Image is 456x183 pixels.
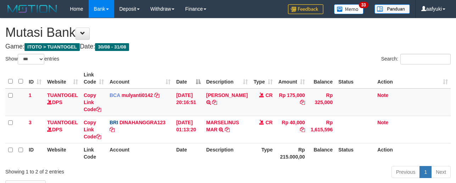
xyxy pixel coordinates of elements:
[44,143,81,163] th: Website
[308,68,335,88] th: Balance
[419,166,432,178] a: 1
[173,68,204,88] th: Date: activate to sort column descending
[122,92,153,98] a: mulyanti0142
[110,120,118,125] span: BRI
[5,43,451,50] h4: Game: Date:
[110,127,115,132] a: Copy DINAHANGGRA123 to clipboard
[24,43,80,51] span: ITOTO > TUANTOGEL
[107,68,173,88] th: Account: activate to sort column ascending
[225,127,230,132] a: Copy MARSELINUS MAR to clipboard
[5,54,59,64] label: Show entries
[276,143,308,163] th: Rp 215.000,00
[308,88,335,116] td: Rp 325,000
[204,68,251,88] th: Description: activate to sort column ascending
[374,143,451,163] th: Action
[44,116,81,143] td: DPS
[47,92,78,98] a: TUANTOGEL
[251,68,276,88] th: Type: activate to sort column ascending
[381,54,451,64] label: Search:
[5,25,451,40] h1: Mutasi Bank
[26,68,44,88] th: ID: activate to sort column ascending
[206,92,248,98] a: [PERSON_NAME]
[81,68,107,88] th: Link Code: activate to sort column ascending
[47,120,78,125] a: TUANTOGEL
[206,120,239,132] a: MARSELINUS MAR
[276,88,308,116] td: Rp 175,000
[276,116,308,143] td: Rp 40,000
[391,166,420,178] a: Previous
[400,54,451,64] input: Search:
[335,68,374,88] th: Status
[374,4,410,14] img: panduan.png
[377,92,388,98] a: Note
[334,4,364,14] img: Button%20Memo.svg
[107,143,173,163] th: Account
[335,143,374,163] th: Status
[29,92,32,98] span: 1
[5,165,185,175] div: Showing 1 to 2 of 2 entries
[374,68,451,88] th: Action: activate to sort column ascending
[377,120,388,125] a: Note
[251,143,276,163] th: Type
[204,143,251,163] th: Description
[26,143,44,163] th: ID
[29,120,32,125] span: 3
[154,92,159,98] a: Copy mulyanti0142 to clipboard
[110,92,120,98] span: BCA
[84,120,101,139] a: Copy Link Code
[266,92,273,98] span: CR
[308,116,335,143] td: Rp 1,615,596
[5,4,59,14] img: MOTION_logo.png
[288,4,323,14] img: Feedback.jpg
[18,54,44,64] select: Showentries
[308,143,335,163] th: Balance
[300,99,305,105] a: Copy Rp 175,000 to clipboard
[212,99,217,105] a: Copy JAJA JAHURI to clipboard
[119,120,166,125] a: DINAHANGGRA123
[266,120,273,125] span: CR
[359,2,368,8] span: 33
[44,68,81,88] th: Website: activate to sort column ascending
[44,88,81,116] td: DPS
[300,127,305,132] a: Copy Rp 40,000 to clipboard
[95,43,129,51] span: 30/08 - 31/08
[173,143,204,163] th: Date
[276,68,308,88] th: Amount: activate to sort column ascending
[173,116,204,143] td: [DATE] 01:13:20
[431,166,451,178] a: Next
[81,143,107,163] th: Link Code
[84,92,101,112] a: Copy Link Code
[173,88,204,116] td: [DATE] 20:16:51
